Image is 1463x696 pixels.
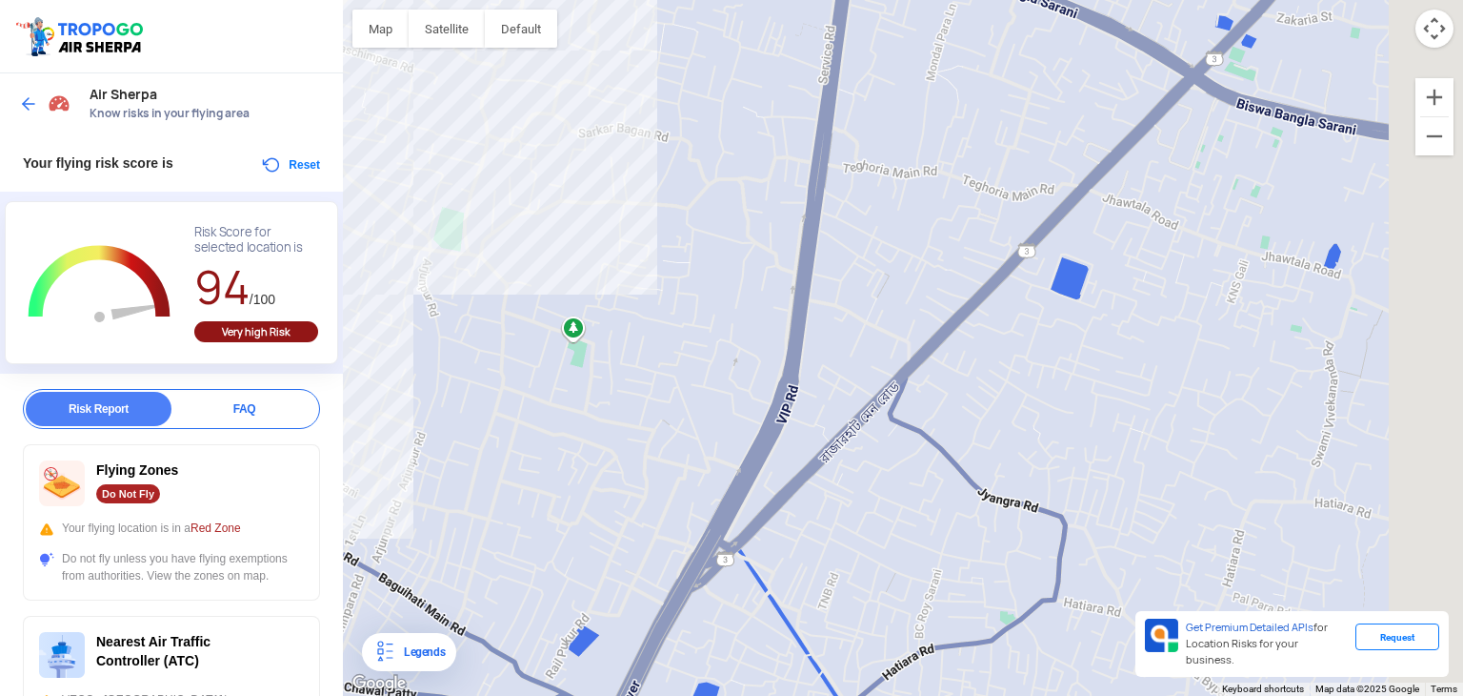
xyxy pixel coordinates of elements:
[260,154,320,176] button: Reset
[1415,10,1453,48] button: Map camera controls
[1222,683,1304,696] button: Keyboard shortcuts
[373,641,396,664] img: Legends
[1186,621,1313,634] span: Get Premium Detailed APIs
[1415,78,1453,116] button: Zoom in
[48,92,70,114] img: Risk Scores
[1355,624,1439,650] div: Request
[19,94,38,113] img: ic_arrow_back_blue.svg
[39,632,85,678] img: ic_atc.svg
[194,321,318,342] div: Very high Risk
[352,10,409,48] button: Show street map
[171,392,317,426] div: FAQ
[39,520,304,537] div: Your flying location is in a
[39,550,304,584] div: Do not fly unless you have flying exemptions from authorities. View the zones on map.
[90,106,324,121] span: Know risks in your flying area
[250,292,275,307] span: /100
[96,462,178,478] span: Flying Zones
[194,225,318,256] div: Risk Score for selected location is
[1431,684,1457,694] a: Terms
[14,14,150,58] img: ic_tgdronemaps.svg
[26,392,171,426] div: Risk Report
[96,484,160,503] div: Do Not Fly
[396,641,445,664] div: Legends
[190,522,241,535] span: Red Zone
[194,257,250,317] span: 94
[348,671,411,696] img: Google
[1315,684,1419,694] span: Map data ©2025 Google
[1178,619,1355,669] div: for Location Risks for your business.
[39,461,85,506] img: ic_nofly.svg
[23,155,173,171] span: Your flying risk score is
[348,671,411,696] a: Open this area in Google Maps (opens a new window)
[96,634,210,668] span: Nearest Air Traffic Controller (ATC)
[409,10,485,48] button: Show satellite imagery
[1415,117,1453,155] button: Zoom out
[90,87,324,102] span: Air Sherpa
[20,225,179,345] g: Chart
[1145,619,1178,652] img: Premium APIs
